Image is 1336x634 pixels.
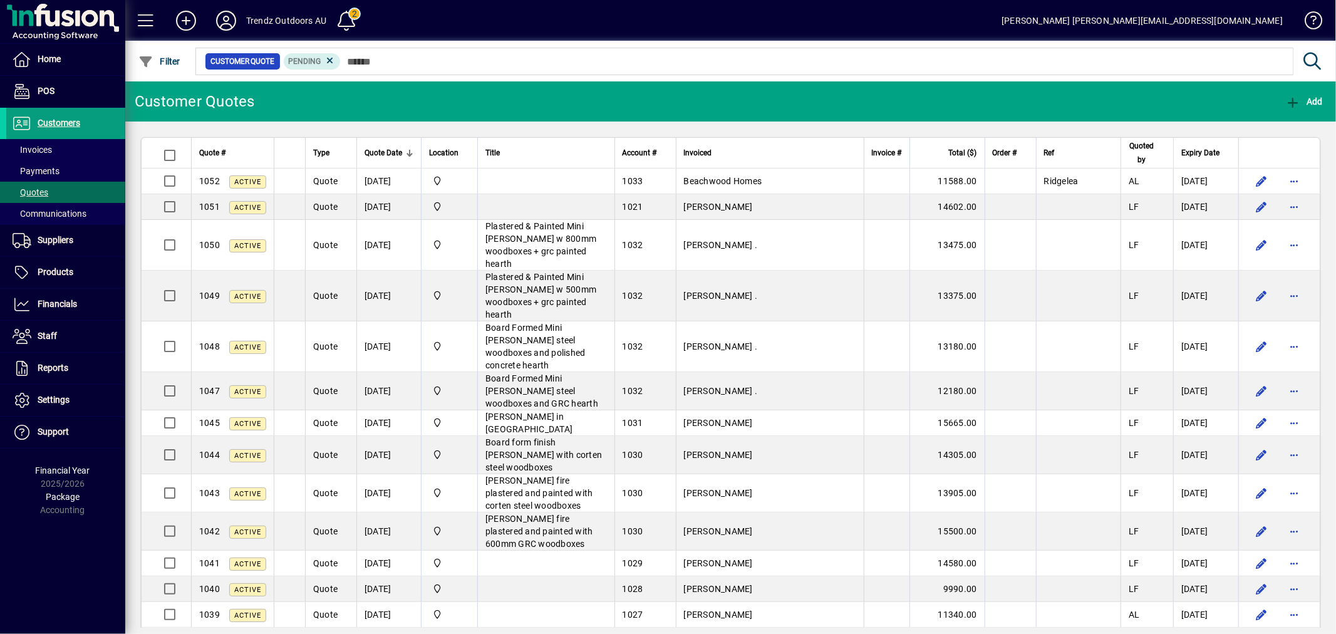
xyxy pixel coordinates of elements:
[623,291,643,301] span: 1032
[284,53,341,70] mat-chip: Pending Status: Pending
[429,556,470,570] span: Central
[623,526,643,536] span: 1030
[1284,381,1304,401] button: More options
[949,146,977,160] span: Total ($)
[246,11,326,31] div: Trendz Outdoors AU
[429,524,470,538] span: Central
[199,558,220,568] span: 1041
[234,452,261,460] span: Active
[909,602,985,628] td: 11340.00
[1129,240,1139,250] span: LF
[313,386,338,396] span: Quote
[909,436,985,474] td: 14305.00
[1173,602,1238,628] td: [DATE]
[872,146,902,160] span: Invoice #
[623,146,668,160] div: Account #
[1251,605,1271,625] button: Edit
[6,321,125,352] a: Staff
[6,225,125,256] a: Suppliers
[1181,146,1231,160] div: Expiry Date
[6,289,125,320] a: Financials
[313,610,338,620] span: Quote
[365,146,413,160] div: Quote Date
[1129,202,1139,212] span: LF
[356,474,421,512] td: [DATE]
[135,91,255,112] div: Customer Quotes
[13,166,60,176] span: Payments
[38,299,77,309] span: Financials
[1173,410,1238,436] td: [DATE]
[38,395,70,405] span: Settings
[1129,139,1166,167] div: Quoted by
[356,576,421,602] td: [DATE]
[6,160,125,182] a: Payments
[199,202,220,212] span: 1051
[684,341,758,351] span: [PERSON_NAME] .
[356,512,421,551] td: [DATE]
[485,437,602,472] span: Board form finish [PERSON_NAME] with corten steel woodboxes
[1181,146,1219,160] span: Expiry Date
[36,465,90,476] span: Financial Year
[485,272,596,320] span: Plastered & Painted Mini [PERSON_NAME] w 500mm woodboxes + grc painted hearth
[909,474,985,512] td: 13905.00
[1173,576,1238,602] td: [DATE]
[199,450,220,460] span: 1044
[166,9,206,32] button: Add
[485,146,500,160] span: Title
[313,418,338,428] span: Quote
[6,353,125,384] a: Reports
[1285,96,1323,107] span: Add
[909,551,985,576] td: 14580.00
[429,174,470,188] span: Central
[1173,474,1238,512] td: [DATE]
[429,289,470,303] span: Central
[1251,235,1271,255] button: Edit
[1173,372,1238,410] td: [DATE]
[909,271,985,321] td: 13375.00
[1251,286,1271,306] button: Edit
[1251,336,1271,356] button: Edit
[289,57,321,66] span: Pending
[485,146,607,160] div: Title
[6,417,125,448] a: Support
[199,176,220,186] span: 1052
[909,194,985,220] td: 14602.00
[429,340,470,353] span: Central
[6,44,125,75] a: Home
[684,418,753,428] span: [PERSON_NAME]
[909,169,985,194] td: 11588.00
[429,448,470,462] span: Central
[429,486,470,500] span: Central
[234,204,261,212] span: Active
[1129,176,1140,186] span: AL
[1173,220,1238,271] td: [DATE]
[13,145,52,155] span: Invoices
[313,488,338,498] span: Quote
[429,384,470,398] span: Central
[684,558,753,568] span: [PERSON_NAME]
[623,176,643,186] span: 1033
[1044,146,1113,160] div: Ref
[199,146,266,160] div: Quote #
[1284,605,1304,625] button: More options
[313,558,338,568] span: Quote
[1251,521,1271,541] button: Edit
[38,363,68,373] span: Reports
[909,372,985,410] td: 12180.00
[993,146,1017,160] span: Order #
[623,202,643,212] span: 1021
[6,257,125,288] a: Products
[234,420,261,428] span: Active
[1251,197,1271,217] button: Edit
[13,187,48,197] span: Quotes
[356,169,421,194] td: [DATE]
[6,139,125,160] a: Invoices
[46,492,80,502] span: Package
[313,584,338,594] span: Quote
[234,178,261,186] span: Active
[684,450,753,460] span: [PERSON_NAME]
[1173,169,1238,194] td: [DATE]
[1129,584,1139,594] span: LF
[356,410,421,436] td: [DATE]
[6,385,125,416] a: Settings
